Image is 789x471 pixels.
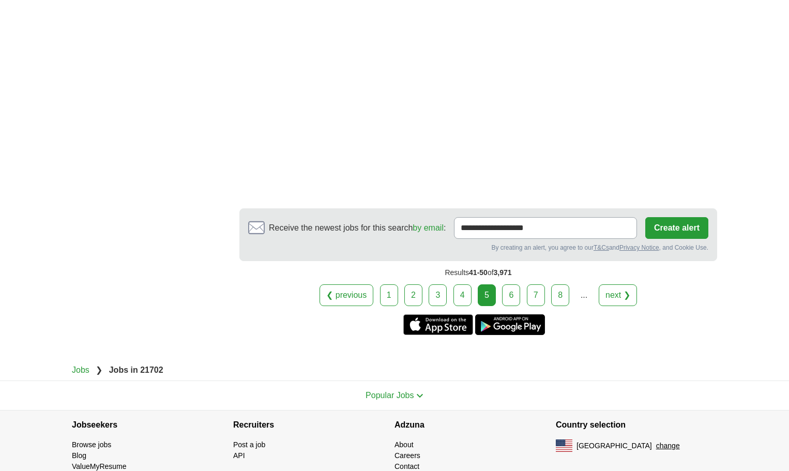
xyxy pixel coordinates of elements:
[380,284,398,306] a: 1
[366,391,414,400] span: Popular Jobs
[394,462,419,470] a: Contact
[556,439,572,452] img: US flag
[233,440,265,449] a: Post a job
[239,261,717,284] div: Results of
[656,440,680,451] button: change
[96,366,102,374] span: ❯
[475,314,545,335] a: Get the Android app
[72,440,111,449] a: Browse jobs
[413,223,444,232] a: by email
[453,284,472,306] a: 4
[394,440,414,449] a: About
[404,284,422,306] a: 2
[394,451,420,460] a: Careers
[109,366,163,374] strong: Jobs in 21702
[645,217,708,239] button: Create alert
[594,244,609,251] a: T&Cs
[494,268,512,277] span: 3,971
[527,284,545,306] a: 7
[403,314,473,335] a: Get the iPhone app
[478,284,496,306] div: 5
[574,285,595,306] div: ...
[576,440,652,451] span: [GEOGRAPHIC_DATA]
[233,451,245,460] a: API
[469,268,488,277] span: 41-50
[599,284,637,306] a: next ❯
[72,462,127,470] a: ValueMyResume
[619,244,659,251] a: Privacy Notice
[556,411,717,439] h4: Country selection
[502,284,520,306] a: 6
[72,451,86,460] a: Blog
[248,243,708,252] div: By creating an alert, you agree to our and , and Cookie Use.
[320,284,373,306] a: ❮ previous
[416,393,423,398] img: toggle icon
[269,222,446,234] span: Receive the newest jobs for this search :
[72,366,89,374] a: Jobs
[551,284,569,306] a: 8
[429,284,447,306] a: 3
